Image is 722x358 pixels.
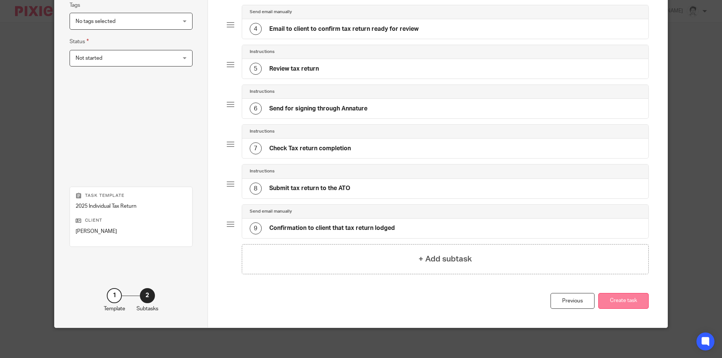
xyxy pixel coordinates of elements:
div: 6 [250,103,262,115]
p: Client [76,218,187,224]
button: Create task [598,293,649,309]
div: 8 [250,183,262,195]
h4: Instructions [250,168,275,174]
h4: Instructions [250,49,275,55]
h4: Send for signing through Annature [269,105,367,113]
span: No tags selected [76,19,115,24]
span: Not started [76,56,102,61]
h4: Send email manually [250,9,292,15]
h4: Submit tax return to the ATO [269,184,350,192]
p: Task template [76,193,187,199]
h4: + Add subtask [419,253,472,265]
p: [PERSON_NAME] [76,228,187,235]
h4: Send email manually [250,208,292,214]
div: Previous [551,293,595,309]
h4: Email to client to confirm tax return ready for review [269,25,419,33]
p: Subtasks [137,305,158,313]
h4: Confirmation to client that tax return lodged [269,224,395,232]
h4: Review tax return [269,65,319,73]
div: 4 [250,23,262,35]
div: 7 [250,142,262,154]
h4: Check Tax return completion [269,145,351,153]
div: 9 [250,222,262,234]
h4: Instructions [250,89,275,95]
label: Status [70,37,89,46]
div: 5 [250,63,262,75]
div: 1 [107,288,122,303]
p: 2025 Individual Tax Return [76,202,187,210]
p: Template [104,305,125,313]
label: Tags [70,2,80,9]
h4: Instructions [250,128,275,134]
div: 2 [140,288,155,303]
